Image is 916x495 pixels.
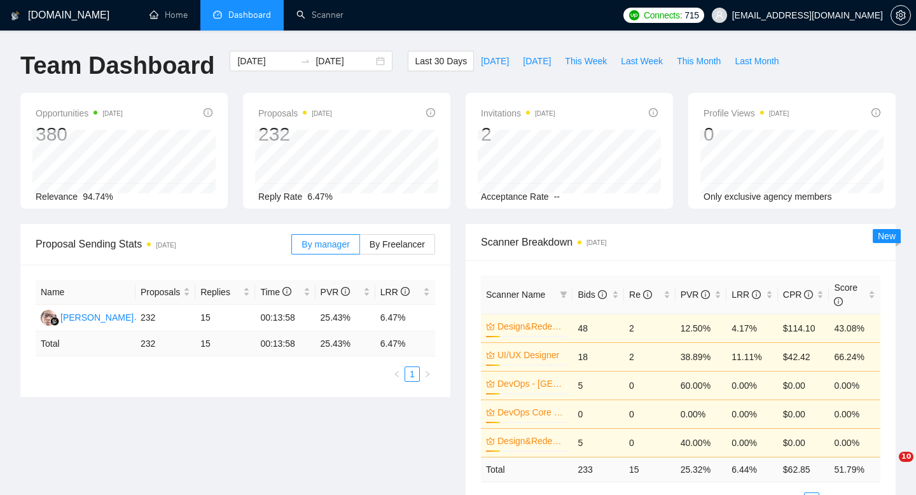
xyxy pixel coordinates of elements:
span: info-circle [204,108,212,117]
span: info-circle [701,290,710,299]
td: 0 [572,400,624,428]
span: PVR [321,287,350,297]
span: -- [554,192,560,202]
td: 00:13:58 [255,305,315,331]
a: 1 [405,367,419,381]
button: Last Month [728,51,786,71]
span: info-circle [341,287,350,296]
span: Re [629,289,652,300]
span: Connects: [644,8,682,22]
span: PVR [681,289,711,300]
span: user [715,11,724,20]
button: This Month [670,51,728,71]
td: 2 [624,314,676,342]
td: Total [481,457,572,482]
button: [DATE] [474,51,516,71]
li: Next Page [420,366,435,382]
input: Start date [237,54,295,68]
time: [DATE] [102,110,122,117]
td: 0 [624,400,676,428]
span: 6.47% [307,192,333,202]
div: 232 [258,122,332,146]
span: Last Month [735,54,779,68]
span: [DATE] [523,54,551,68]
span: swap-right [300,56,310,66]
span: filter [557,285,570,304]
td: 00:13:58 [255,331,315,356]
th: Proposals [135,280,195,305]
td: 15 [195,331,255,356]
td: 4.17% [726,314,778,342]
div: 380 [36,122,123,146]
span: This Month [677,54,721,68]
button: Last 30 Days [408,51,474,71]
li: 1 [405,366,420,382]
td: 0.00% [829,371,880,400]
td: 43.08% [829,314,880,342]
span: 715 [684,8,698,22]
span: Invitations [481,106,555,121]
a: DevOps - [GEOGRAPHIC_DATA] [497,377,565,391]
span: left [393,370,401,378]
span: setting [891,10,910,20]
span: 94.74% [83,192,113,202]
button: Last Week [614,51,670,71]
span: info-circle [834,297,843,306]
td: 38.89% [676,342,727,371]
div: 2 [481,122,555,146]
td: 11.11% [726,342,778,371]
td: 5 [572,428,624,457]
td: 0 [624,428,676,457]
span: CPR [783,289,813,300]
span: Scanner Name [486,289,545,300]
img: gigradar-bm.png [50,317,59,326]
td: 25.43% [316,305,375,331]
time: [DATE] [312,110,331,117]
input: End date [316,54,373,68]
td: 66.24% [829,342,880,371]
a: HH[PERSON_NAME] [41,312,134,322]
td: 233 [572,457,624,482]
span: New [878,231,896,241]
span: crown [486,351,495,359]
span: info-circle [401,287,410,296]
time: [DATE] [586,239,606,246]
span: Proposals [258,106,332,121]
td: Total [36,331,135,356]
span: By manager [302,239,349,249]
span: This Week [565,54,607,68]
a: UI/UX Designer [497,348,565,362]
td: 6.47% [375,305,435,331]
span: info-circle [804,290,813,299]
span: 10 [899,452,913,462]
a: Design&Redesign (without budget) [497,434,565,448]
span: crown [486,322,495,331]
th: Replies [195,280,255,305]
a: Design&Redesign [497,319,565,333]
td: 12.50% [676,314,727,342]
th: Name [36,280,135,305]
td: 0.00% [726,428,778,457]
td: 51.79 % [829,457,880,482]
span: right [424,370,431,378]
span: Last Week [621,54,663,68]
time: [DATE] [535,110,555,117]
td: 232 [135,331,195,356]
span: Profile Views [704,106,789,121]
td: 0.00% [829,428,880,457]
span: Score [834,282,857,307]
time: [DATE] [156,242,176,249]
span: Proposals [141,285,181,299]
td: 15 [195,305,255,331]
span: By Freelancer [370,239,425,249]
td: 48 [572,314,624,342]
span: Reply Rate [258,192,302,202]
span: crown [486,379,495,388]
button: [DATE] [516,51,558,71]
td: 40.00% [676,428,727,457]
span: info-circle [871,108,880,117]
span: info-circle [643,290,652,299]
span: Dashboard [228,10,271,20]
img: upwork-logo.png [629,10,639,20]
span: Relevance [36,192,78,202]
